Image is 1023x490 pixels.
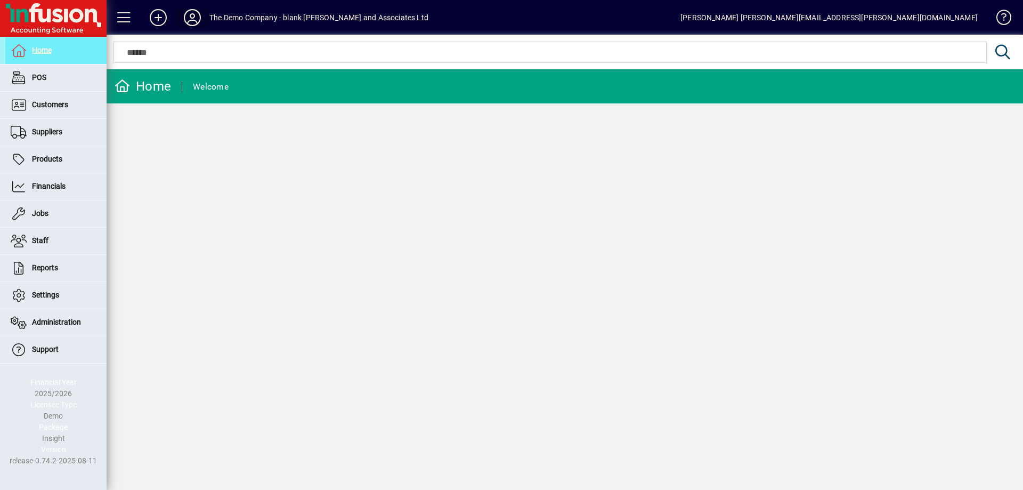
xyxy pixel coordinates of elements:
[32,127,62,136] span: Suppliers
[5,255,107,282] a: Reports
[32,209,48,218] span: Jobs
[5,228,107,254] a: Staff
[32,73,46,82] span: POS
[32,263,58,272] span: Reports
[5,336,107,363] a: Support
[5,282,107,309] a: Settings
[32,236,48,245] span: Staff
[5,92,107,118] a: Customers
[988,2,1010,37] a: Knowledge Base
[115,78,171,95] div: Home
[209,9,428,26] div: The Demo Company - blank [PERSON_NAME] and Associates Ltd
[32,182,66,190] span: Financials
[32,46,52,54] span: Home
[32,291,59,299] span: Settings
[5,173,107,200] a: Financials
[32,345,59,354] span: Support
[5,119,107,146] a: Suppliers
[30,378,77,387] span: Financial Year
[175,8,209,27] button: Profile
[32,100,68,109] span: Customers
[141,8,175,27] button: Add
[30,400,77,409] span: Licensee Type
[680,9,978,26] div: [PERSON_NAME] [PERSON_NAME][EMAIL_ADDRESS][PERSON_NAME][DOMAIN_NAME]
[193,78,229,95] div: Welcome
[5,200,107,227] a: Jobs
[32,155,62,163] span: Products
[39,423,68,431] span: Package
[41,445,66,454] span: Version
[32,318,81,326] span: Administration
[5,146,107,173] a: Products
[5,65,107,91] a: POS
[5,309,107,336] a: Administration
